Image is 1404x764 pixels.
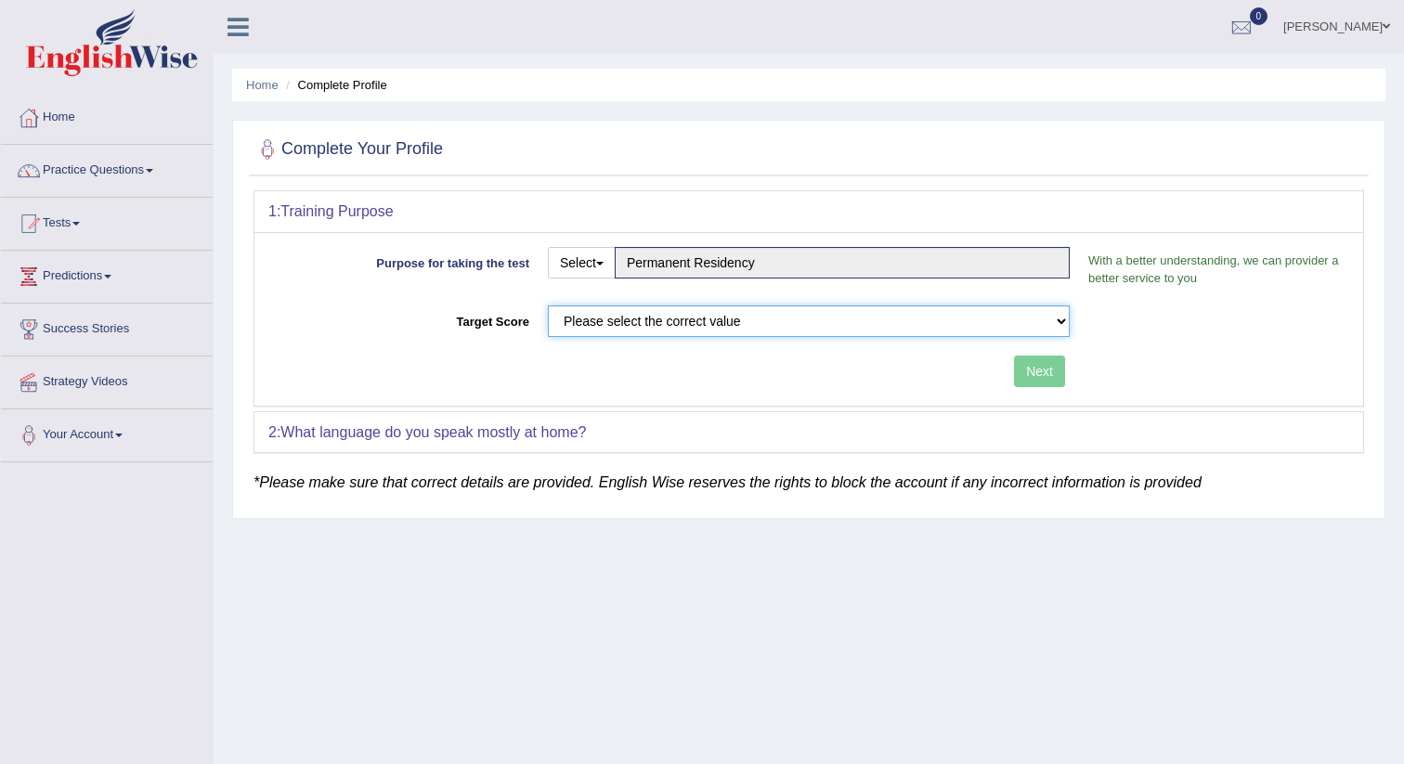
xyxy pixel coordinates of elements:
div: 2: [254,412,1363,453]
span: 0 [1250,7,1268,25]
p: With a better understanding, we can provider a better service to you [1079,252,1349,287]
button: Select [548,247,616,278]
b: What language do you speak mostly at home? [280,424,586,440]
label: Purpose for taking the test [268,247,539,272]
b: Training Purpose [280,203,393,219]
a: Home [246,78,279,92]
h2: Complete Your Profile [253,136,443,163]
li: Complete Profile [281,76,386,94]
label: Target Score [268,305,539,330]
em: *Please make sure that correct details are provided. English Wise reserves the rights to block th... [253,474,1202,490]
a: Success Stories [1,304,213,350]
input: Please enter the purpose of taking the test [615,247,1070,278]
a: Home [1,92,213,138]
a: Practice Questions [1,145,213,191]
a: Your Account [1,409,213,456]
div: 1: [254,191,1363,232]
a: Predictions [1,251,213,297]
a: Strategy Videos [1,356,213,403]
a: Tests [1,198,213,244]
